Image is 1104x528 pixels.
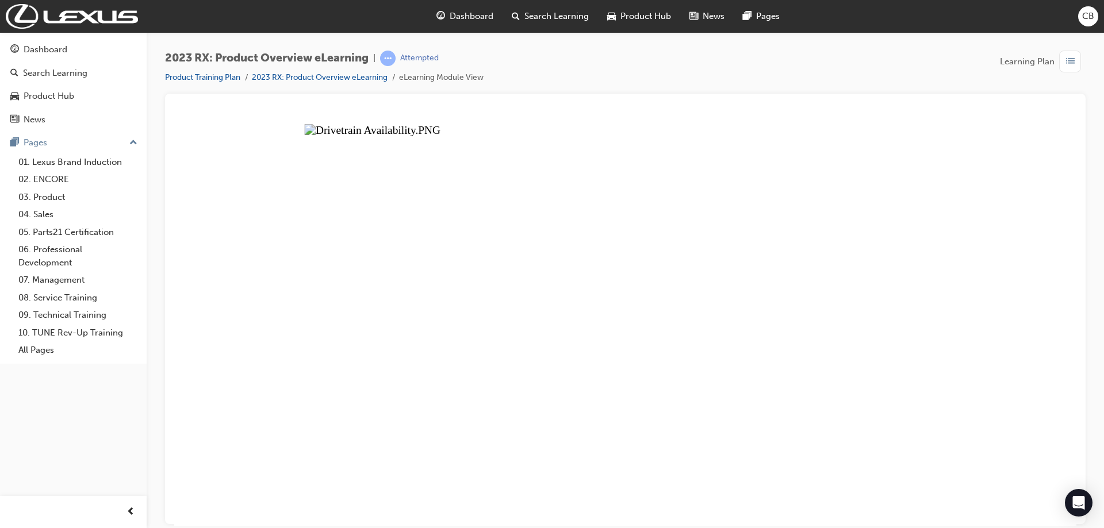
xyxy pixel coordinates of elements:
span: CB [1082,10,1094,23]
span: guage-icon [10,45,19,55]
button: DashboardSearch LearningProduct HubNews [5,37,142,132]
div: News [24,113,45,126]
span: car-icon [607,9,616,24]
a: 03. Product [14,188,142,206]
span: news-icon [689,9,698,24]
img: Trak [6,4,138,29]
a: 07. Management [14,271,142,289]
a: 2023 RX: Product Overview eLearning [252,72,388,82]
span: news-icon [10,115,19,125]
span: Learning Plan [1000,55,1055,68]
div: Dashboard [24,43,67,56]
span: Pages [756,10,780,23]
button: Pages [5,132,142,153]
button: Learning Plan [1000,51,1086,72]
div: Product Hub [24,90,74,103]
a: 01. Lexus Brand Induction [14,153,142,171]
span: | [373,52,375,65]
span: guage-icon [436,9,445,24]
a: 10. TUNE Rev-Up Training [14,324,142,342]
span: learningRecordVerb_ATTEMPT-icon [380,51,396,66]
a: search-iconSearch Learning [503,5,598,28]
div: Pages [24,136,47,149]
a: car-iconProduct Hub [598,5,680,28]
a: 02. ENCORE [14,171,142,188]
a: news-iconNews [680,5,734,28]
span: search-icon [10,68,18,79]
a: All Pages [14,341,142,359]
a: 05. Parts21 Certification [14,223,142,241]
span: list-icon [1066,55,1075,69]
span: Product Hub [620,10,671,23]
a: 06. Professional Development [14,241,142,271]
div: Open Intercom Messenger [1065,489,1092,517]
span: car-icon [10,91,19,102]
a: Dashboard [5,39,142,60]
a: Product Hub [5,86,142,107]
button: CB [1078,6,1098,26]
span: News [703,10,724,23]
a: guage-iconDashboard [427,5,503,28]
div: Attempted [400,53,439,64]
a: Product Training Plan [165,72,240,82]
a: News [5,109,142,130]
span: pages-icon [10,138,19,148]
span: pages-icon [743,9,752,24]
span: search-icon [512,9,520,24]
span: Dashboard [450,10,493,23]
span: prev-icon [126,505,135,519]
li: eLearning Module View [399,71,484,84]
a: Search Learning [5,63,142,84]
span: 2023 RX: Product Overview eLearning [165,52,369,65]
span: up-icon [129,136,137,151]
span: Search Learning [524,10,589,23]
div: Search Learning [23,67,87,80]
a: 09. Technical Training [14,306,142,324]
a: 04. Sales [14,206,142,223]
a: 08. Service Training [14,289,142,307]
a: pages-iconPages [734,5,789,28]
